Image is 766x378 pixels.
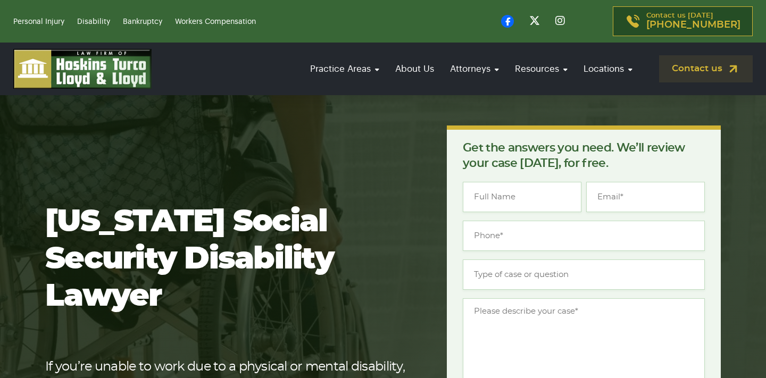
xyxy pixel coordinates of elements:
[646,20,740,30] span: [PHONE_NUMBER]
[175,18,256,26] a: Workers Compensation
[13,49,152,89] img: logo
[13,18,64,26] a: Personal Injury
[463,140,705,171] p: Get the answers you need. We’ll review your case [DATE], for free.
[586,182,705,212] input: Email*
[510,54,573,84] a: Resources
[77,18,110,26] a: Disability
[445,54,504,84] a: Attorneys
[613,6,753,36] a: Contact us [DATE][PHONE_NUMBER]
[463,182,581,212] input: Full Name
[123,18,162,26] a: Bankruptcy
[390,54,439,84] a: About Us
[646,12,740,30] p: Contact us [DATE]
[45,204,413,315] h1: [US_STATE] Social Security Disability Lawyer
[659,55,753,82] a: Contact us
[305,54,385,84] a: Practice Areas
[578,54,638,84] a: Locations
[463,221,705,251] input: Phone*
[463,259,705,290] input: Type of case or question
